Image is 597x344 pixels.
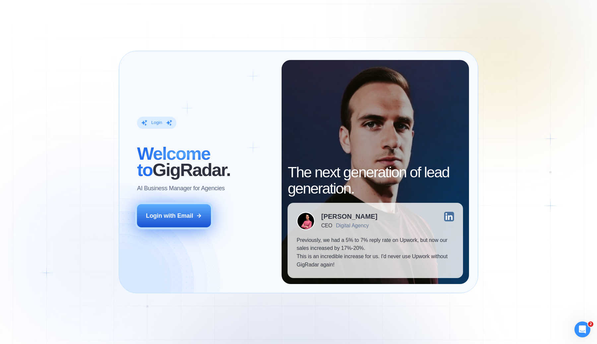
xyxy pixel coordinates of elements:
div: Digital Agency [336,223,369,229]
p: Previously, we had a 5% to 7% reply rate on Upwork, but now our sales increased by 17%-20%. This ... [297,236,454,269]
div: [PERSON_NAME] [321,213,377,220]
h2: ‍ GigRadar. [137,145,273,178]
span: Welcome to [137,143,210,180]
div: CEO [321,223,332,229]
div: Login [151,120,162,126]
button: Login with Email [137,204,211,227]
div: Login with Email [146,212,193,220]
span: 2 [588,321,593,327]
p: AI Business Manager for Agencies [137,184,225,193]
h2: The next generation of lead generation. [288,164,463,197]
iframe: Intercom live chat [574,321,590,337]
